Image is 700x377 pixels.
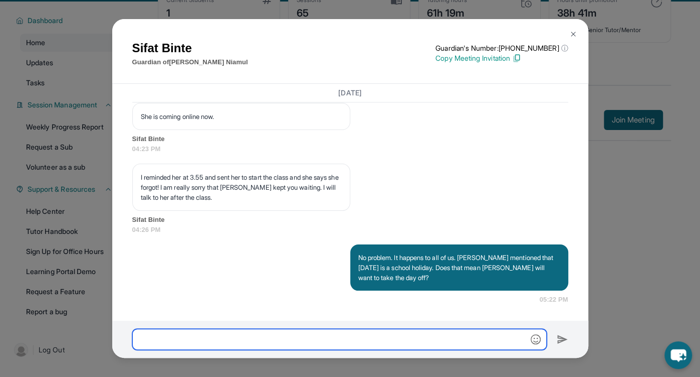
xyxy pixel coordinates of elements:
p: No problem. It happens to all of us. [PERSON_NAME] mentioned that [DATE] is a school holiday. Doe... [358,253,560,283]
p: I reminded her at 3.55 and sent her to start the class and she says she forgot! I am really sorry... [141,172,342,202]
img: Close Icon [569,30,577,38]
span: Sifat Binte [132,134,568,144]
span: 05:22 PM [540,295,568,305]
img: Send icon [557,333,568,345]
span: Sifat Binte [132,215,568,225]
p: Guardian of [PERSON_NAME] Niamul [132,57,248,67]
span: 04:26 PM [132,225,568,235]
h1: Sifat Binte [132,39,248,57]
span: ⓘ [561,43,568,53]
p: Copy Meeting Invitation [435,53,568,63]
p: She is coming online now. [141,111,342,121]
span: 04:23 PM [132,144,568,154]
img: Emoji [531,334,541,344]
img: Copy Icon [512,54,521,63]
button: chat-button [664,341,692,369]
p: Guardian's Number: [PHONE_NUMBER] [435,43,568,53]
h3: [DATE] [132,88,568,98]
